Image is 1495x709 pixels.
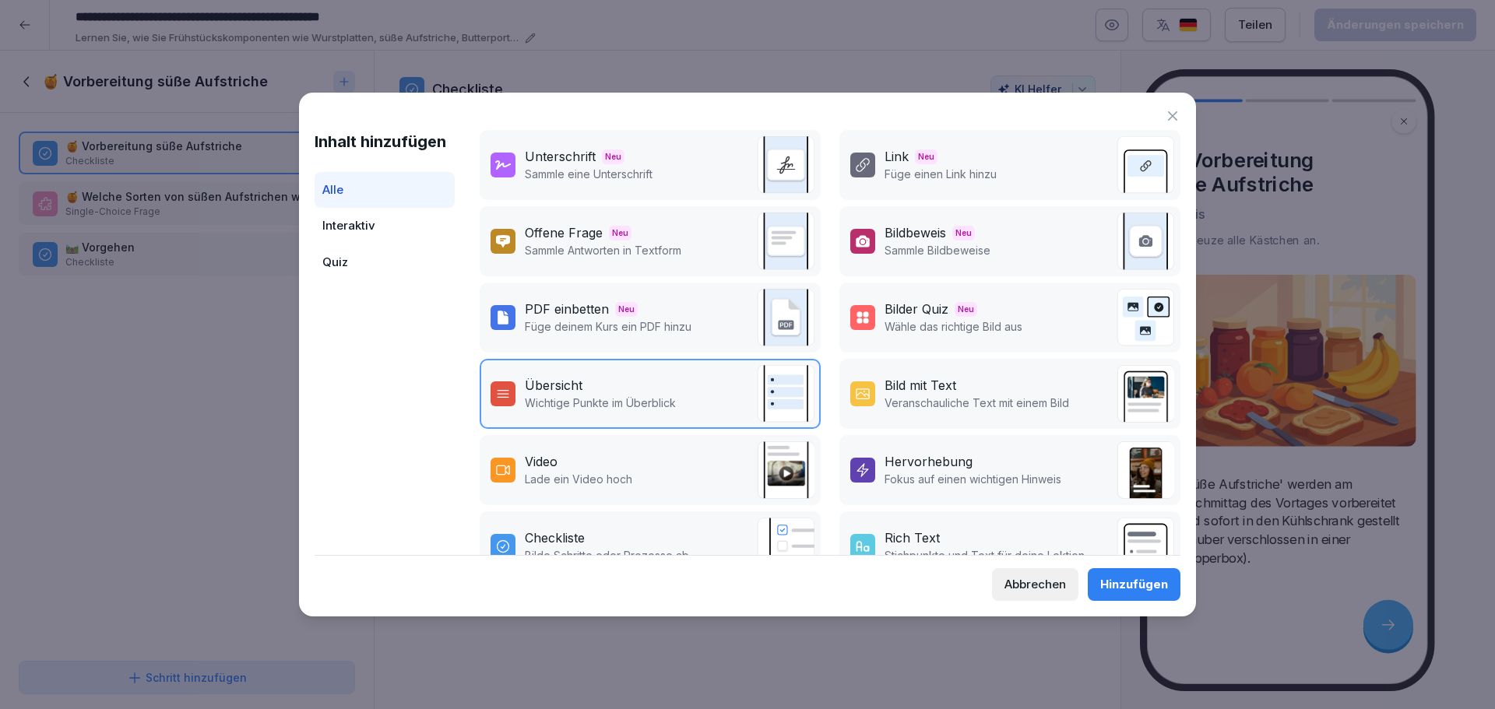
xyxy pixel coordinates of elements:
[525,395,676,411] p: Wichtige Punkte im Überblick
[955,302,977,317] span: Neu
[525,547,689,563] p: Bilde Schritte oder Prozesse ab
[1088,568,1180,601] button: Hinzufügen
[757,365,814,423] img: overview.svg
[757,441,814,499] img: video.png
[525,452,558,471] div: Video
[525,147,596,166] div: Unterschrift
[1117,289,1174,346] img: image_quiz.svg
[525,318,691,335] p: Füge deinem Kurs ein PDF hinzu
[885,166,997,182] p: Füge einen Link hinzu
[1117,441,1174,499] img: callout.png
[885,547,1085,563] p: Stichpunkte und Text für deine Lektion
[525,300,609,318] div: PDF einbetten
[1117,518,1174,575] img: richtext.svg
[885,528,940,547] div: Rich Text
[992,568,1078,601] button: Abbrechen
[525,528,585,547] div: Checkliste
[609,226,631,240] span: Neu
[615,302,638,317] span: Neu
[1117,212,1174,270] img: image_upload.svg
[952,226,975,240] span: Neu
[757,136,814,194] img: signature.svg
[525,223,603,242] div: Offene Frage
[525,242,681,258] p: Sammle Antworten in Textform
[885,452,973,471] div: Hervorhebung
[1117,365,1174,423] img: text_image.png
[757,289,814,346] img: pdf_embed.svg
[1100,576,1168,593] div: Hinzufügen
[757,518,814,575] img: checklist.svg
[885,376,956,395] div: Bild mit Text
[757,212,814,270] img: text_response.svg
[885,471,1061,487] p: Fokus auf einen wichtigen Hinweis
[1117,136,1174,194] img: link.svg
[602,149,624,164] span: Neu
[915,149,937,164] span: Neu
[885,395,1069,411] p: Veranschauliche Text mit einem Bild
[315,172,455,209] div: Alle
[315,130,455,153] h1: Inhalt hinzufügen
[885,147,909,166] div: Link
[885,318,1022,335] p: Wähle das richtige Bild aus
[525,471,632,487] p: Lade ein Video hoch
[315,208,455,244] div: Interaktiv
[885,242,990,258] p: Sammle Bildbeweise
[525,376,582,395] div: Übersicht
[885,223,946,242] div: Bildbeweis
[315,244,455,281] div: Quiz
[1004,576,1066,593] div: Abbrechen
[525,166,653,182] p: Sammle eine Unterschrift
[885,300,948,318] div: Bilder Quiz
